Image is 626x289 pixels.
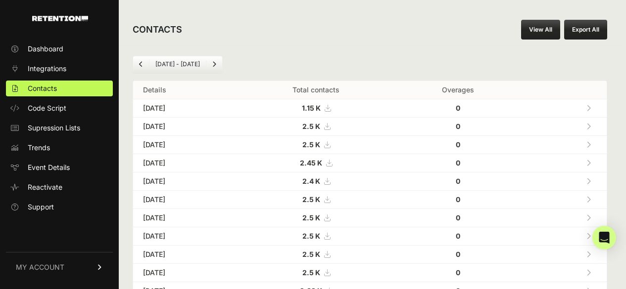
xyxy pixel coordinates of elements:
strong: 2.5 K [302,122,320,130]
strong: 2.5 K [302,250,320,258]
strong: 1.15 K [302,104,321,112]
div: Open Intercom Messenger [592,226,616,249]
span: MY ACCOUNT [16,262,64,272]
a: Next [206,56,222,72]
span: Contacts [28,83,57,93]
span: Code Script [28,103,66,113]
strong: 2.4 K [302,177,320,185]
strong: 2.5 K [302,140,320,149]
td: [DATE] [133,209,236,227]
strong: 0 [456,232,460,240]
a: Trends [6,140,113,156]
a: 2.5 K [302,122,330,130]
strong: 0 [456,268,460,277]
td: [DATE] [133,191,236,209]
strong: 2.5 K [302,213,320,222]
td: [DATE] [133,246,236,264]
strong: 2.45 K [300,159,322,167]
strong: 2.5 K [302,268,320,277]
td: [DATE] [133,118,236,136]
span: Dashboard [28,44,63,54]
span: Integrations [28,64,66,74]
strong: 0 [456,195,460,204]
h2: CONTACTS [133,23,182,37]
a: Support [6,199,113,215]
strong: 0 [456,177,460,185]
td: [DATE] [133,154,236,172]
td: [DATE] [133,227,236,246]
strong: 0 [456,104,460,112]
a: MY ACCOUNT [6,252,113,282]
a: 2.45 K [300,159,332,167]
span: Supression Lists [28,123,80,133]
a: 2.4 K [302,177,330,185]
img: Retention.com [32,16,88,21]
strong: 2.5 K [302,232,320,240]
a: View All [521,20,560,40]
strong: 0 [456,159,460,167]
td: [DATE] [133,99,236,118]
li: [DATE] - [DATE] [149,60,206,68]
a: 2.5 K [302,195,330,204]
strong: 2.5 K [302,195,320,204]
td: [DATE] [133,136,236,154]
a: 1.15 K [302,104,331,112]
span: Event Details [28,163,70,172]
strong: 0 [456,140,460,149]
a: Dashboard [6,41,113,57]
a: Reactivate [6,179,113,195]
td: [DATE] [133,264,236,282]
a: Previous [133,56,149,72]
span: Reactivate [28,182,62,192]
a: 2.5 K [302,232,330,240]
strong: 0 [456,122,460,130]
a: Code Script [6,100,113,116]
a: Event Details [6,160,113,175]
span: Support [28,202,54,212]
strong: 0 [456,250,460,258]
a: Contacts [6,81,113,96]
a: 2.5 K [302,213,330,222]
a: 2.5 K [302,140,330,149]
td: [DATE] [133,172,236,191]
strong: 0 [456,213,460,222]
a: 2.5 K [302,250,330,258]
th: Details [133,81,236,99]
button: Export All [564,20,607,40]
th: Overages [396,81,520,99]
span: Trends [28,143,50,153]
th: Total contacts [236,81,396,99]
a: 2.5 K [302,268,330,277]
a: Supression Lists [6,120,113,136]
a: Integrations [6,61,113,77]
